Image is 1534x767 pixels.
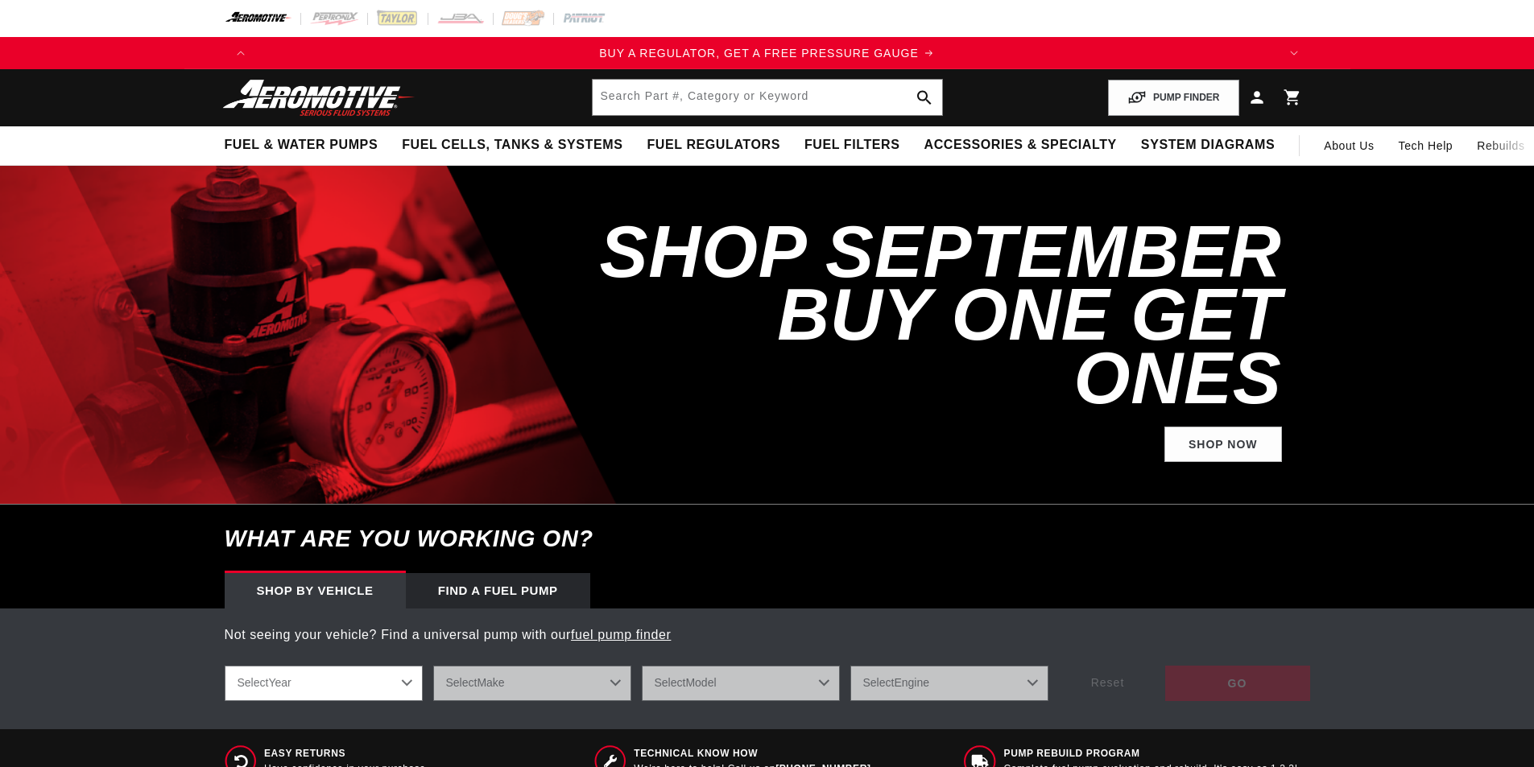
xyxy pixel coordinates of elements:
div: 1 of 4 [257,44,1278,62]
a: BUY A REGULATOR, GET A FREE PRESSURE GAUGE [257,44,1278,62]
select: Make [433,666,631,701]
span: Fuel Cells, Tanks & Systems [402,137,622,154]
span: Rebuilds [1477,137,1524,155]
input: Search by Part Number, Category or Keyword [593,80,942,115]
a: About Us [1312,126,1386,165]
h2: SHOP SEPTEMBER BUY ONE GET ONES [593,221,1282,410]
span: Fuel & Water Pumps [225,137,378,154]
summary: Fuel & Water Pumps [213,126,391,164]
select: Year [225,666,423,701]
div: Find a Fuel Pump [406,573,590,608]
select: Model [642,666,840,701]
span: Accessories & Specialty [924,137,1117,154]
p: Not seeing your vehicle? Find a universal pump with our [225,625,1310,645]
h6: What are you working on? [184,505,1350,573]
select: Engine [850,666,1048,701]
div: Announcement [257,44,1278,62]
a: Shop Now [1164,427,1282,463]
button: Translation missing: en.sections.announcements.previous_announcement [225,37,257,69]
summary: Fuel Filters [792,126,912,164]
span: Tech Help [1399,137,1453,155]
span: Technical Know How [634,747,870,761]
img: Aeromotive [218,79,420,117]
span: BUY A REGULATOR, GET A FREE PRESSURE GAUGE [599,47,919,60]
summary: Tech Help [1387,126,1466,165]
span: About Us [1324,139,1374,152]
button: Translation missing: en.sections.announcements.next_announcement [1278,37,1310,69]
button: PUMP FINDER [1108,80,1238,116]
summary: Fuel Regulators [635,126,792,164]
span: Fuel Filters [804,137,900,154]
summary: System Diagrams [1129,126,1287,164]
span: Easy Returns [264,747,429,761]
button: search button [907,80,942,115]
summary: Accessories & Specialty [912,126,1129,164]
div: Shop by vehicle [225,573,406,608]
a: fuel pump finder [571,628,671,641]
span: Pump Rebuild program [1004,747,1298,761]
slideshow-component: Translation missing: en.sections.announcements.announcement_bar [184,37,1350,69]
span: System Diagrams [1141,137,1275,154]
span: Fuel Regulators [647,137,779,154]
summary: Fuel Cells, Tanks & Systems [390,126,635,164]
